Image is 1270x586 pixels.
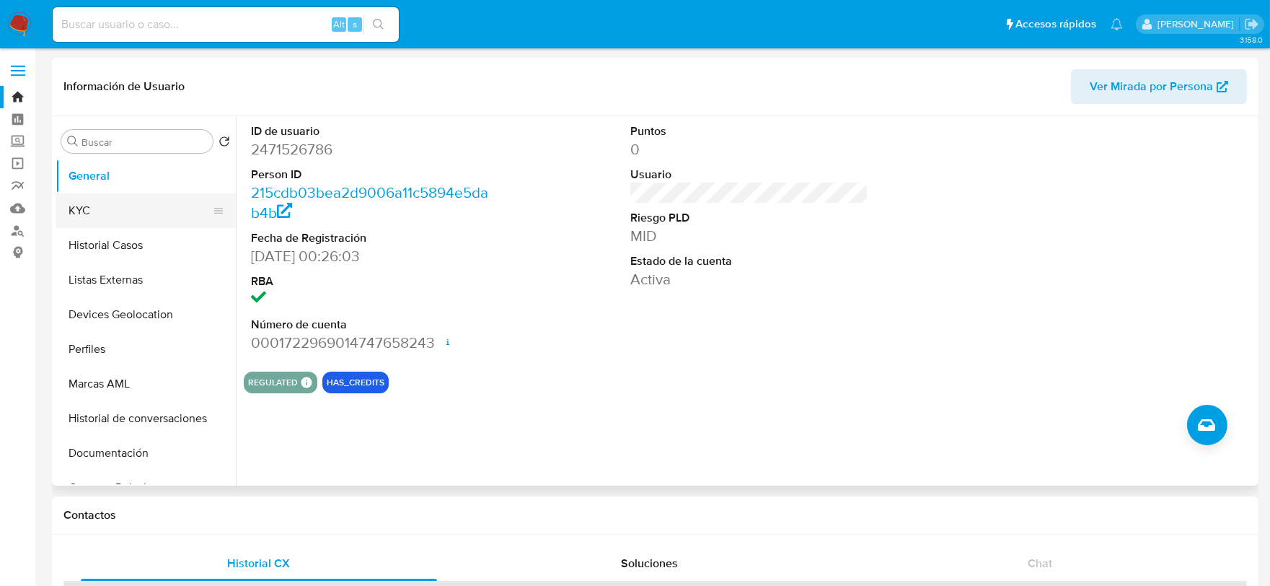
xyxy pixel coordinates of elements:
dd: MID [630,226,869,246]
button: Historial de conversaciones [56,401,236,436]
h1: Información de Usuario [63,79,185,94]
dt: RBA [251,274,490,289]
span: Historial CX [227,555,290,572]
button: General [56,159,236,193]
button: Historial Casos [56,228,236,263]
span: Chat [1028,555,1052,572]
button: search-icon [363,14,393,35]
button: Cruces y Relaciones [56,471,236,505]
a: 215cdb03bea2d9006a11c5894e5dab4b [251,182,488,223]
p: dalia.goicochea@mercadolibre.com.mx [1157,17,1239,31]
dd: 0001722969014747658243 [251,333,490,353]
h1: Contactos [63,508,1247,522]
a: Salir [1244,17,1259,32]
span: Alt [333,17,345,31]
dt: Riesgo PLD [630,210,869,226]
button: KYC [56,193,224,228]
dt: Person ID [251,167,490,183]
dt: Usuario [630,167,869,183]
button: Documentación [56,436,236,471]
button: Perfiles [56,332,236,367]
dd: 0 [630,139,869,159]
input: Buscar usuario o caso... [53,15,399,34]
dd: 2471526786 [251,139,490,159]
button: Ver Mirada por Persona [1071,69,1247,104]
button: Buscar [67,136,79,147]
button: Marcas AML [56,367,236,401]
button: Listas Externas [56,263,236,297]
span: s [353,17,357,31]
button: Volver al orden por defecto [219,136,230,152]
dt: Número de cuenta [251,317,490,333]
a: Notificaciones [1111,18,1123,30]
button: Devices Geolocation [56,297,236,332]
dt: ID de usuario [251,123,490,139]
dd: Activa [630,269,869,289]
dt: Fecha de Registración [251,230,490,246]
dt: Puntos [630,123,869,139]
span: Ver Mirada por Persona [1090,69,1213,104]
span: Soluciones [621,555,678,572]
span: Accesos rápidos [1015,17,1096,32]
input: Buscar [81,136,207,149]
dd: [DATE] 00:26:03 [251,246,490,266]
dt: Estado de la cuenta [630,253,869,269]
